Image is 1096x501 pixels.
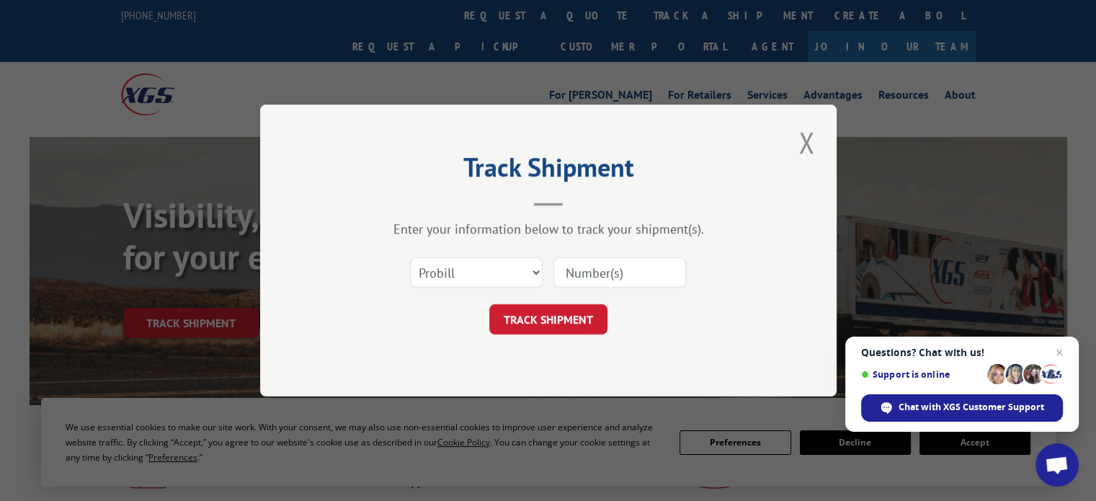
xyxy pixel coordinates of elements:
[861,369,982,380] span: Support is online
[332,221,765,237] div: Enter your information below to track your shipment(s).
[861,394,1063,422] span: Chat with XGS Customer Support
[489,304,607,334] button: TRACK SHIPMENT
[1035,443,1079,487] a: Open chat
[899,401,1044,414] span: Chat with XGS Customer Support
[553,257,686,288] input: Number(s)
[794,123,819,162] button: Close modal
[861,347,1063,358] span: Questions? Chat with us!
[332,157,765,185] h2: Track Shipment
